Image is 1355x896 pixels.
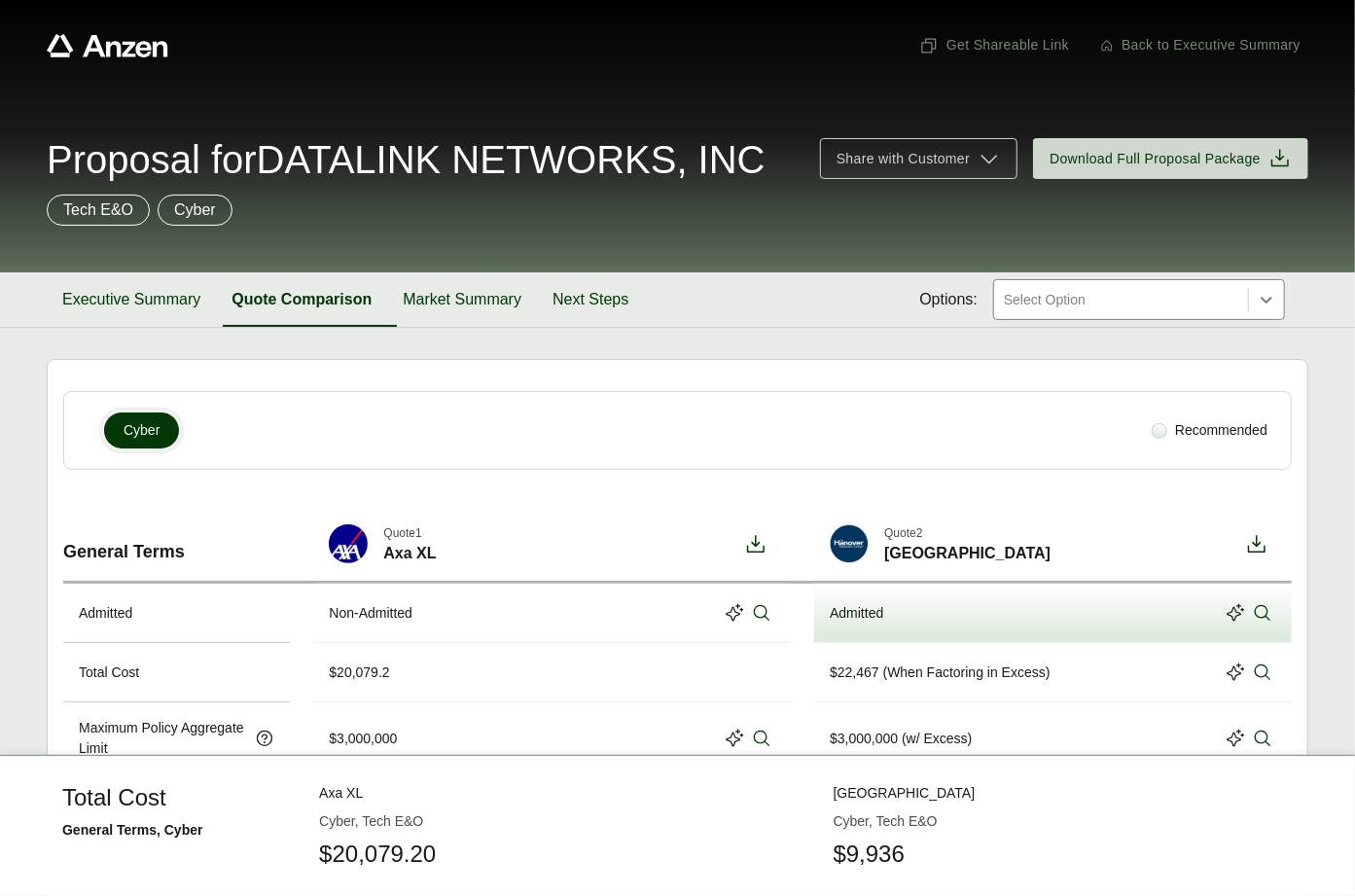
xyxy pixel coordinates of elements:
div: General Terms [63,509,290,581]
div: Admitted [830,603,883,624]
button: Next Steps [537,272,644,327]
div: $22,467 (When Factoring in Excess) [830,663,1050,683]
button: Download option [736,524,775,565]
button: Back to Executive Summary [1092,27,1308,63]
div: $1,000,000 [830,872,898,892]
button: Download Full Proposal Package [1033,138,1308,179]
span: Cyber [124,420,160,441]
span: Download Full Proposal Package [1050,149,1261,169]
span: Back to Executive Summary [1122,35,1301,55]
span: Get Shareable Link [919,35,1069,55]
span: Quote 1 [383,524,436,542]
span: Share with Customer [837,149,970,169]
div: Cyber [63,775,1292,852]
span: [GEOGRAPHIC_DATA] [884,542,1051,565]
span: Options: [919,288,978,311]
div: $20,079.2 [329,663,389,683]
p: Limit [79,872,108,892]
p: Maximum Policy Aggregate Limit [79,718,247,759]
span: Quote 2 [884,524,1051,542]
img: Hanover-Logo [830,524,869,563]
div: $3,000,000 [329,872,397,892]
span: Proposal for DATALINK NETWORKS, INC [47,140,766,179]
button: Executive Summary [47,272,216,327]
div: $3,000,000 (w/ Excess) [830,729,972,749]
p: Total Cost [79,663,139,683]
button: Quote Comparison [216,272,387,327]
div: $3,000,000 [329,729,397,749]
button: Download option [1237,524,1276,565]
p: Tech E&O [63,198,133,222]
button: Share with Customer [820,138,1017,179]
div: Recommended [1144,412,1275,448]
p: Admitted [79,603,132,624]
a: Anzen website [47,34,168,57]
button: Market Summary [387,272,537,327]
img: Axa XL-Logo [329,524,368,563]
button: Get Shareable Link [911,27,1077,63]
span: Axa XL [383,542,436,565]
p: Cyber [174,198,216,222]
div: Non-Admitted [329,603,412,624]
button: Cyber [104,412,179,448]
